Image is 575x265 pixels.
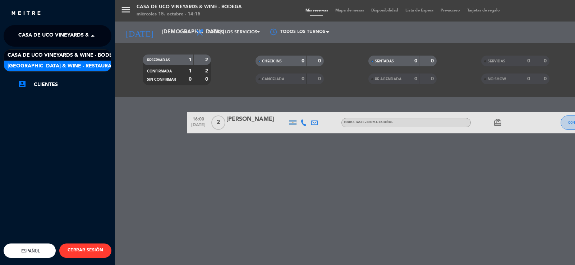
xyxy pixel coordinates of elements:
[11,11,41,16] img: MEITRE
[18,80,111,89] a: account_boxClientes
[59,243,111,258] button: CERRAR SESIÓN
[19,248,40,254] span: Español
[18,80,27,88] i: account_box
[18,28,131,43] span: Casa de Uco Vineyards & Wine - Bodega
[8,62,121,70] span: [GEOGRAPHIC_DATA] & Wine - Restaurante
[8,51,120,60] span: Casa de Uco Vineyards & Wine - Bodega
